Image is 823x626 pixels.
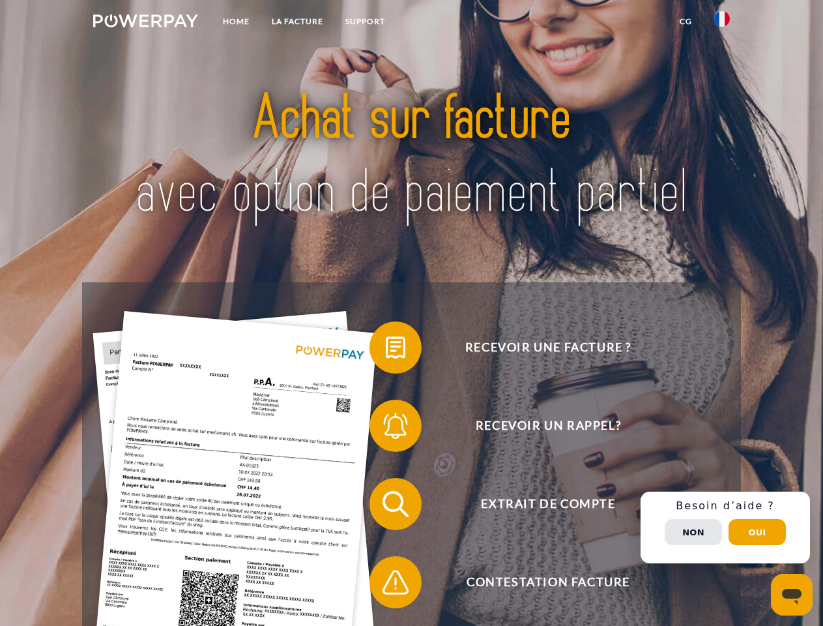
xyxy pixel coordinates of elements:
button: Contestation Facture [369,556,708,608]
iframe: Bouton de lancement de la fenêtre de messagerie [771,574,813,616]
h3: Besoin d’aide ? [648,499,802,513]
a: CG [669,10,703,33]
img: title-powerpay_fr.svg [124,63,699,250]
img: fr [714,11,730,27]
button: Oui [729,519,786,545]
img: qb_bill.svg [379,331,412,364]
a: LA FACTURE [261,10,334,33]
span: Contestation Facture [388,556,708,608]
img: qb_search.svg [379,488,412,520]
span: Recevoir un rappel? [388,400,708,452]
button: Non [665,519,722,545]
span: Recevoir une facture ? [388,321,708,374]
a: Support [334,10,396,33]
div: Schnellhilfe [641,492,810,563]
button: Recevoir une facture ? [369,321,708,374]
img: logo-powerpay-white.svg [93,14,198,27]
button: Extrait de compte [369,478,708,530]
a: Home [212,10,261,33]
img: qb_warning.svg [379,566,412,599]
span: Extrait de compte [388,478,708,530]
button: Recevoir un rappel? [369,400,708,452]
img: qb_bell.svg [379,410,412,442]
